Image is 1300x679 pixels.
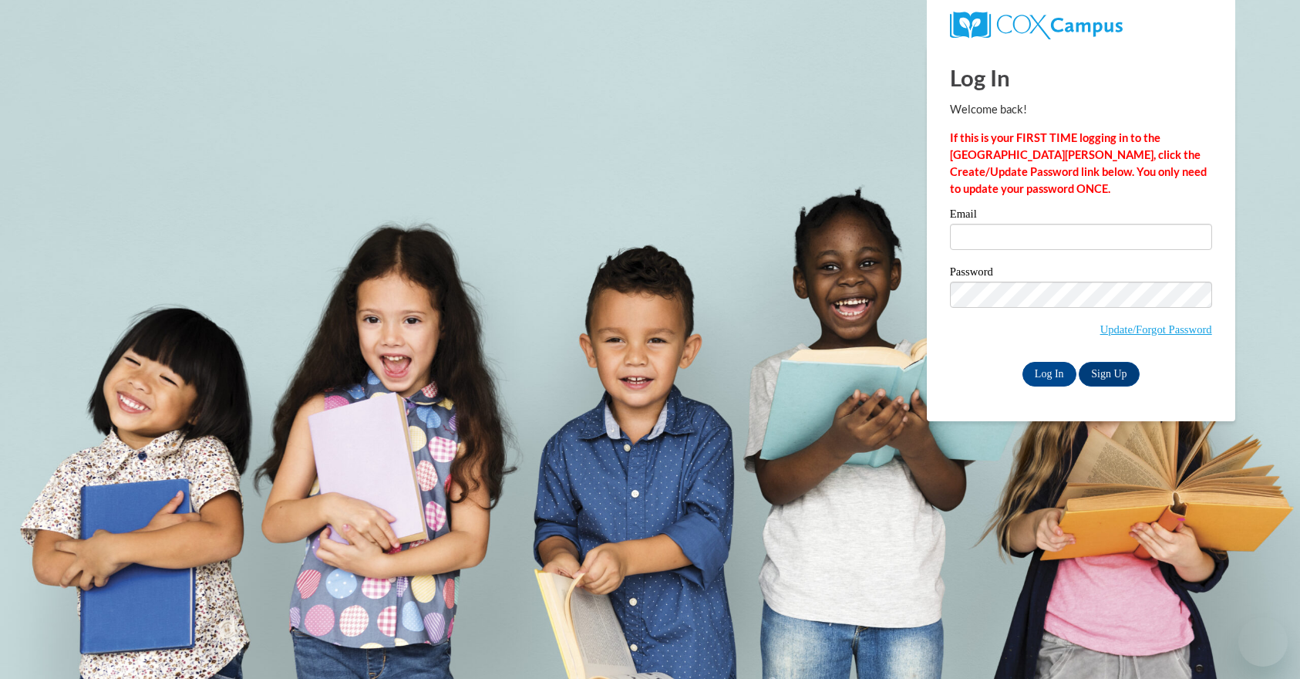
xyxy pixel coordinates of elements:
[950,101,1212,118] p: Welcome back!
[950,12,1212,39] a: COX Campus
[950,62,1212,93] h1: Log In
[1022,362,1076,387] input: Log In
[950,131,1207,195] strong: If this is your FIRST TIME logging in to the [GEOGRAPHIC_DATA][PERSON_NAME], click the Create/Upd...
[1100,323,1212,336] a: Update/Forgot Password
[950,12,1123,39] img: COX Campus
[1238,617,1288,667] iframe: Button to launch messaging window
[1079,362,1139,387] a: Sign Up
[950,266,1212,282] label: Password
[950,208,1212,224] label: Email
